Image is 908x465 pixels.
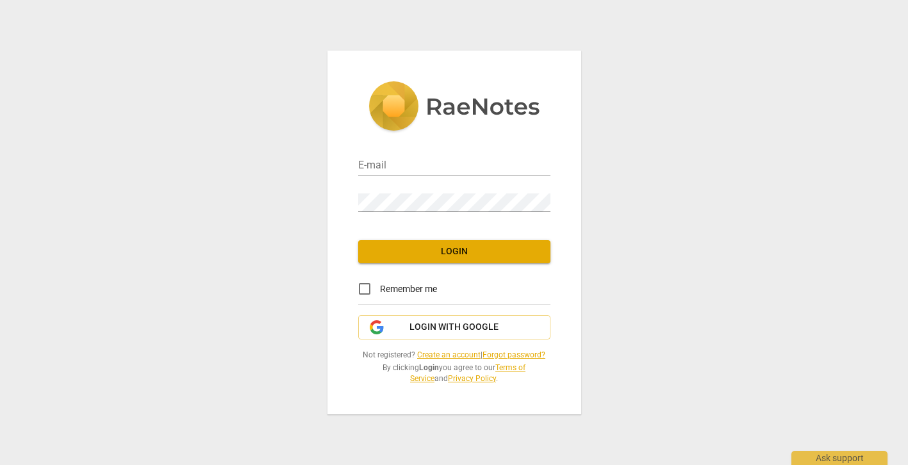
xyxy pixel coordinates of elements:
[417,350,481,359] a: Create an account
[419,363,439,372] b: Login
[368,81,540,134] img: 5ac2273c67554f335776073100b6d88f.svg
[791,451,887,465] div: Ask support
[358,350,550,361] span: Not registered? |
[448,374,496,383] a: Privacy Policy
[483,350,545,359] a: Forgot password?
[380,282,437,296] span: Remember me
[358,315,550,339] button: Login with Google
[410,363,525,383] a: Terms of Service
[409,321,499,334] span: Login with Google
[358,363,550,384] span: By clicking you agree to our and .
[358,240,550,263] button: Login
[368,245,540,258] span: Login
